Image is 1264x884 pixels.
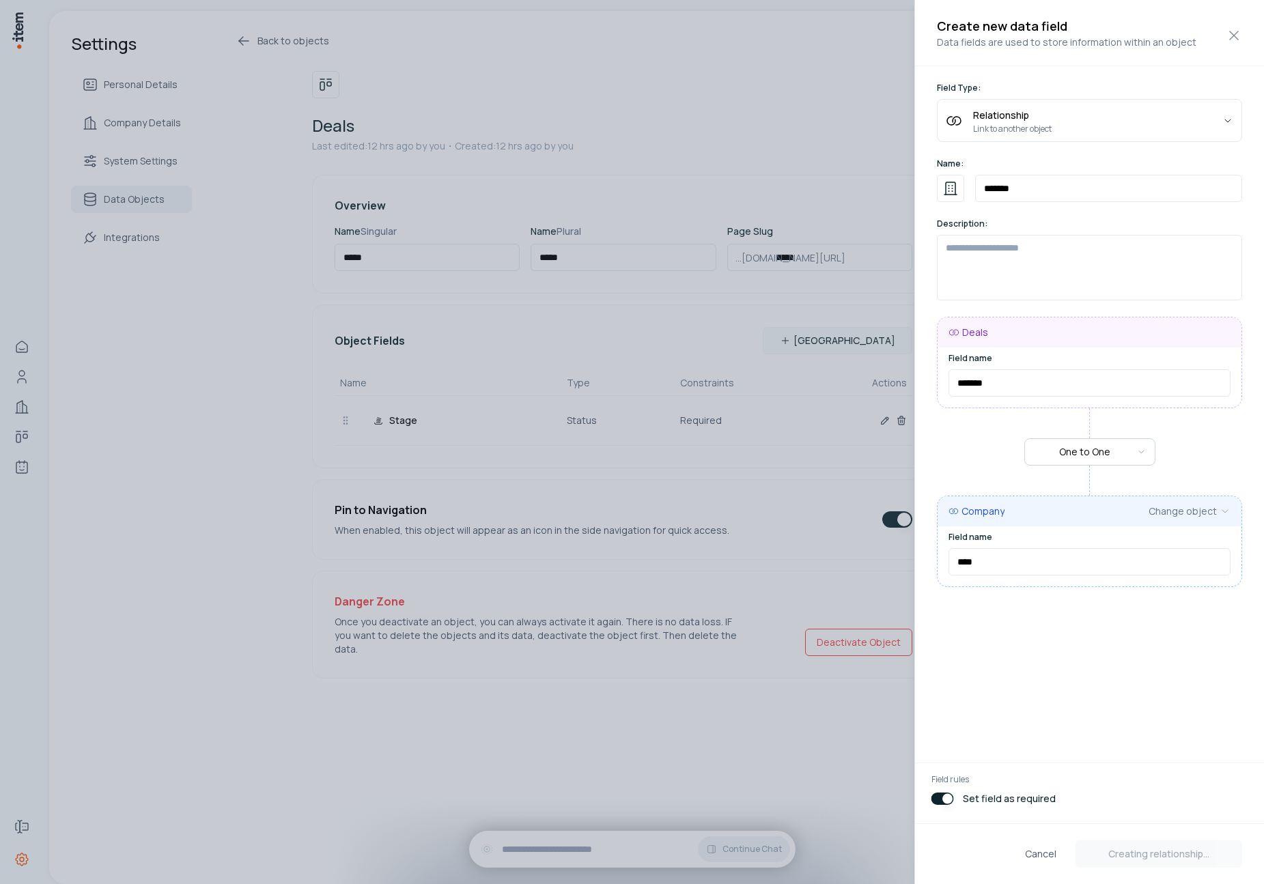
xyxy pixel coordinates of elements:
[949,532,1231,543] p: Field name
[1014,840,1067,868] button: Cancel
[931,774,1248,785] p: Field rules
[937,158,1242,169] p: Name:
[962,326,988,339] p: Deals
[937,16,1242,35] h2: Create new data field
[937,35,1242,49] p: Data fields are used to store information within an object
[949,353,1231,364] p: Field name
[937,218,1242,229] p: Description:
[963,792,1056,805] p: Set field as required
[1149,504,1217,518] p: Change object
[937,83,1242,94] p: Field Type:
